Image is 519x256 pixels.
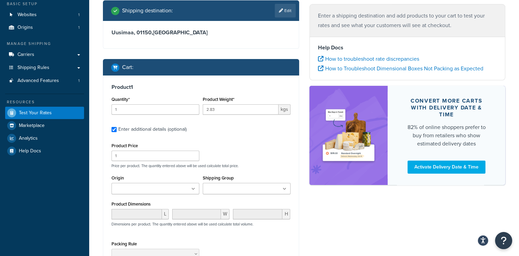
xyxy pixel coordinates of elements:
[111,175,124,181] label: Origin
[5,119,84,132] a: Marketplace
[17,25,33,31] span: Origins
[17,52,34,58] span: Carriers
[78,78,80,84] span: 1
[111,143,138,148] label: Product Price
[17,78,59,84] span: Advanced Features
[111,104,199,115] input: 0.0
[5,1,84,7] div: Basic Setup
[5,145,84,157] a: Help Docs
[5,61,84,74] a: Shipping Rules
[282,209,290,219] span: H
[318,55,419,63] a: How to troubleshoot rate discrepancies
[221,209,229,219] span: W
[5,74,84,87] li: Advanced Features
[5,21,84,34] a: Origins1
[111,201,151,207] label: Product Dimensions
[5,41,84,47] div: Manage Shipping
[279,104,291,115] span: kgs
[111,97,130,102] label: Quantity*
[19,110,52,116] span: Test Your Rates
[111,127,117,132] input: Enter additional details (optional)
[5,21,84,34] li: Origins
[5,9,84,21] li: Websites
[162,209,169,219] span: L
[495,232,512,249] button: Open Resource Center
[122,8,173,14] h2: Shipping destination :
[5,74,84,87] a: Advanced Features1
[110,222,253,226] p: Dimensions per product. The quantity entered above will be used calculate total volume.
[318,65,483,72] a: How to Troubleshoot Dimensional Boxes Not Packing as Expected
[110,163,292,168] p: Price per product. The quantity entered above will be used calculate total price.
[5,99,84,105] div: Resources
[318,11,497,30] p: Enter a shipping destination and add products to your cart to test your rates and see what your c...
[404,123,489,148] div: 82% of online shoppers prefer to buy from retailers who show estimated delivery dates
[275,4,296,18] a: Edit
[203,104,279,115] input: 0.00
[118,125,187,134] div: Enter additional details (optional)
[203,97,234,102] label: Product Weight*
[19,123,45,129] span: Marketplace
[5,132,84,144] a: Analytics
[111,29,291,36] h3: Uusimaa, 01150 , [GEOGRAPHIC_DATA]
[408,161,485,174] a: Activate Delivery Date & Time
[320,96,378,175] img: feature-image-ddt-36eae7f7280da8017bfb280eaccd9c446f90b1fe08728e4019434db127062ab4.png
[78,12,80,18] span: 1
[122,64,133,70] h2: Cart :
[17,12,37,18] span: Websites
[5,107,84,119] a: Test Your Rates
[203,175,234,181] label: Shipping Group
[19,136,38,141] span: Analytics
[404,97,489,118] div: Convert more carts with delivery date & time
[78,25,80,31] span: 1
[17,65,49,71] span: Shipping Rules
[111,84,291,91] h3: Product 1
[111,241,137,246] label: Packing Rule
[19,148,41,154] span: Help Docs
[5,9,84,21] a: Websites1
[5,48,84,61] a: Carriers
[318,44,497,52] h4: Help Docs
